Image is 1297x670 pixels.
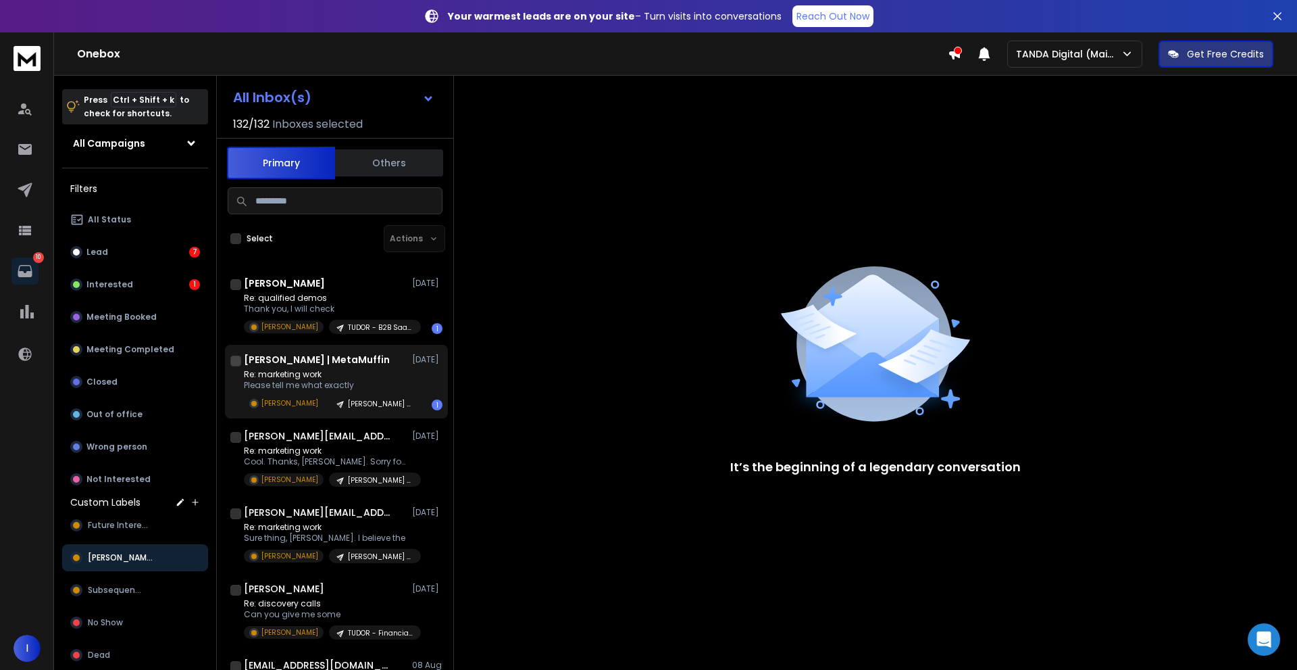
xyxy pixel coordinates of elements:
[88,520,150,531] span: Future Interest
[86,474,151,485] p: Not Interested
[244,446,406,456] p: Re: marketing work
[62,304,208,331] button: Meeting Booked
[88,214,131,225] p: All Status
[88,585,145,596] span: Subsequence
[14,635,41,662] button: I
[222,84,445,111] button: All Inbox(s)
[33,252,44,263] p: 10
[62,466,208,493] button: Not Interested
[412,507,442,518] p: [DATE]
[86,441,147,452] p: Wrong person
[730,458,1021,477] p: It’s the beginning of a legendary conversation
[244,582,324,596] h1: [PERSON_NAME]
[86,377,118,387] p: Closed
[62,433,208,460] button: Wrong person
[62,130,208,157] button: All Campaigns
[244,353,390,366] h1: [PERSON_NAME] | MetaMuffin
[62,271,208,298] button: Interested1
[348,628,413,638] p: TUDOR - Financial Services | [GEOGRAPHIC_DATA]
[247,233,273,244] label: Select
[348,322,413,333] p: TUDOR - B2B SaaS | EU
[86,409,143,420] p: Out of office
[412,354,442,365] p: [DATE]
[227,147,335,179] button: Primary
[62,179,208,198] h3: Filters
[448,9,635,23] strong: Your warmest leads are on your site
[412,278,442,289] p: [DATE]
[1248,623,1280,656] div: Open Intercom Messenger
[348,552,413,562] p: [PERSON_NAME] – [Marketing] – [GEOGRAPHIC_DATA] – 1-10
[62,609,208,636] button: No Show
[62,368,208,396] button: Closed
[62,401,208,428] button: Out of office
[244,456,406,467] p: Cool. Thanks, [PERSON_NAME]. Sorry for the
[14,46,41,71] img: logo
[62,512,208,539] button: Future Interest
[335,148,443,178] button: Others
[70,496,141,509] h3: Custom Labels
[189,279,200,290] div: 1
[796,9,869,23] p: Reach Out Now
[11,258,39,285] a: 10
[244,609,406,620] p: Can you give me some
[88,617,123,628] span: No Show
[272,116,363,133] h3: Inboxes selected
[261,627,318,638] p: [PERSON_NAME]
[62,206,208,233] button: All Status
[86,344,174,355] p: Meeting Completed
[62,239,208,266] button: Lead7
[73,137,145,150] h1: All Campaigns
[86,279,133,290] p: Interested
[244,380,406,391] p: Please tell me what exactly
[1159,41,1273,68] button: Get Free Credits
[244,293,406,304] p: Re: qualified demos
[244,533,406,544] p: Sure thing, [PERSON_NAME]. I believe the
[62,642,208,669] button: Dead
[189,247,200,258] div: 7
[432,400,442,410] div: 1
[86,312,157,322] p: Meeting Booked
[244,369,406,380] p: Re: marketing work
[84,93,189,120] p: Press to check for shortcuts.
[244,506,392,519] h1: [PERSON_NAME][EMAIL_ADDRESS][DOMAIN_NAME]
[792,5,873,27] a: Reach Out Now
[261,475,318,485] p: [PERSON_NAME]
[244,522,406,533] p: Re: marketing work
[62,577,208,604] button: Subsequence
[261,398,318,408] p: [PERSON_NAME]
[244,304,406,314] p: Thank you, I will check
[88,552,154,563] span: [PERSON_NAME]
[348,399,413,409] p: [PERSON_NAME] – [Marketing] – [GEOGRAPHIC_DATA] – 1-10
[261,322,318,332] p: [PERSON_NAME]
[448,9,782,23] p: – Turn visits into conversations
[412,431,442,441] p: [DATE]
[348,475,413,485] p: [PERSON_NAME] - [Marketing] – [GEOGRAPHIC_DATA] – 11-200
[86,247,108,258] p: Lead
[62,544,208,571] button: [PERSON_NAME]
[233,91,311,104] h1: All Inbox(s)
[412,583,442,594] p: [DATE]
[77,46,948,62] h1: Onebox
[1187,47,1264,61] p: Get Free Credits
[244,598,406,609] p: Re: discovery calls
[62,336,208,363] button: Meeting Completed
[88,650,110,661] span: Dead
[233,116,270,133] span: 132 / 132
[432,323,442,334] div: 1
[111,92,176,107] span: Ctrl + Shift + k
[1016,47,1121,61] p: TANDA Digital (Main)
[261,551,318,561] p: [PERSON_NAME]
[244,277,325,290] h1: [PERSON_NAME]
[244,429,392,443] h1: [PERSON_NAME][EMAIL_ADDRESS][DOMAIN_NAME]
